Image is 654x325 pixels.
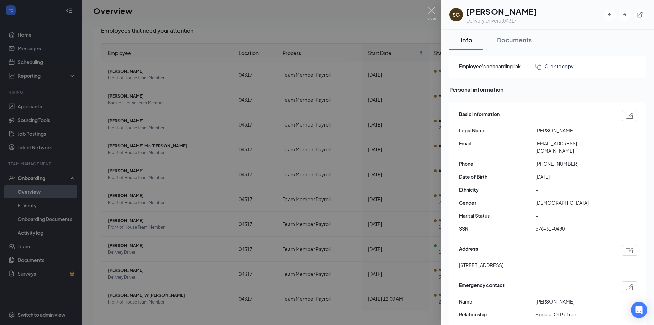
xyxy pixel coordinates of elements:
[535,199,612,206] span: [DEMOGRAPHIC_DATA]
[535,64,541,70] img: click-to-copy.71757273a98fde459dfc.svg
[535,62,574,70] button: Click to copy
[459,110,500,121] span: Basic information
[604,9,616,21] button: ArrowLeftNew
[535,160,612,167] span: [PHONE_NUMBER]
[621,11,628,18] svg: ArrowRight
[459,127,535,134] span: Legal Name
[459,186,535,193] span: Ethnicity
[459,245,478,256] span: Address
[459,160,535,167] span: Phone
[459,311,535,318] span: Relationship
[606,11,613,18] svg: ArrowLeftNew
[459,298,535,305] span: Name
[459,225,535,232] span: SSN
[636,11,643,18] svg: ExternalLink
[459,261,503,269] span: [STREET_ADDRESS]
[453,11,460,18] div: SG
[459,212,535,219] span: Marital Status
[535,127,612,134] span: [PERSON_NAME]
[535,139,612,154] span: [EMAIL_ADDRESS][DOMAIN_NAME]
[535,212,612,219] span: -
[535,298,612,305] span: [PERSON_NAME]
[449,85,646,94] span: Personal information
[466,5,537,17] h1: [PERSON_NAME]
[459,173,535,180] span: Date of Birth
[459,62,535,70] span: Employee's onboarding link
[619,9,631,21] button: ArrowRight
[535,311,612,318] span: Spouse Or Partner
[459,139,535,147] span: Email
[459,199,535,206] span: Gender
[535,225,612,232] span: 576-31-0480
[456,35,477,44] div: Info
[535,173,612,180] span: [DATE]
[466,17,537,24] div: Delivery Driver at 04317
[634,9,646,21] button: ExternalLink
[497,35,532,44] div: Documents
[535,186,612,193] span: -
[459,281,505,292] span: Emergency contact
[631,302,647,318] div: Open Intercom Messenger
